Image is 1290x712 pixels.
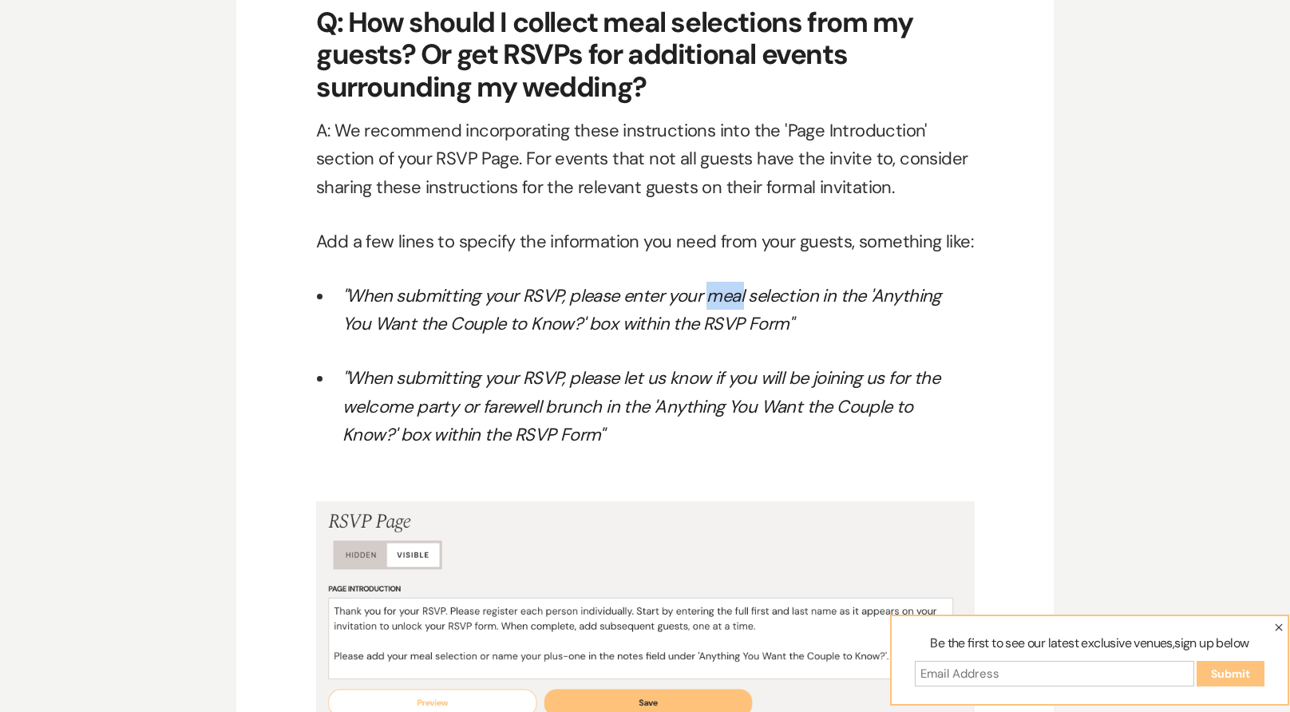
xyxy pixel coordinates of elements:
em: "When submitting your RSVP, please enter your meal selection in the 'Anything You Want the Couple... [342,284,941,335]
input: Email Address [915,661,1194,686]
p: A: We recommend incorporating these instructions into the 'Page Introduction' section of your RSV... [316,117,974,201]
em: "When submitting your RSVP, please let us know if you will be joining us for the welcome party or... [342,366,940,445]
span: sign up below [1174,635,1248,651]
input: Submit [1197,661,1264,686]
p: Add a few lines to specify the information you need from your guests, something like: [316,227,974,255]
label: Be the first to see our latest exclusive venues, [901,634,1278,661]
